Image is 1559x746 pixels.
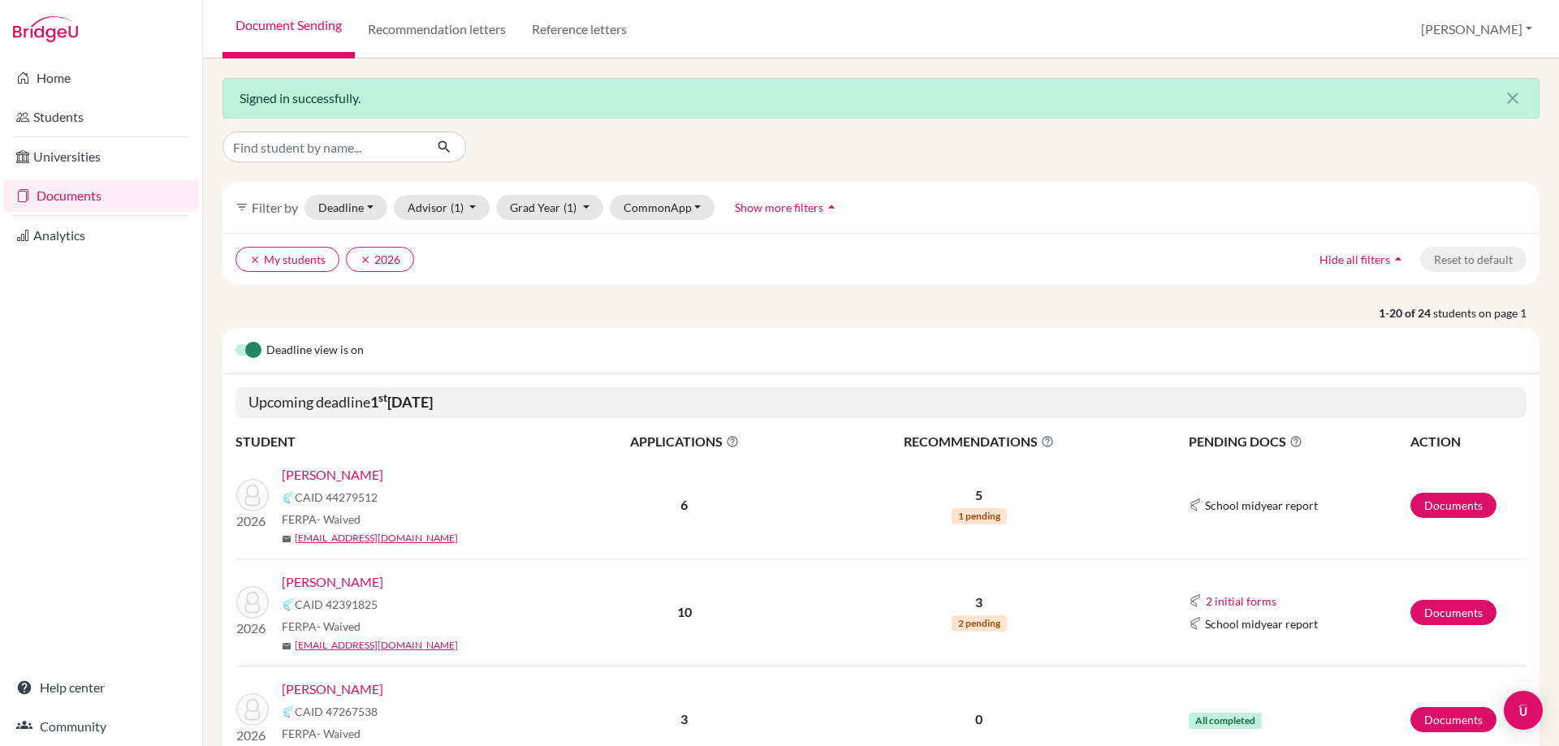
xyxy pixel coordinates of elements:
span: Hide all filters [1319,252,1390,266]
img: Common App logo [1189,498,1202,511]
button: Grad Year(1) [496,195,603,220]
a: Analytics [3,219,199,252]
span: School midyear report [1205,497,1318,514]
a: Students [3,101,199,133]
span: CAID 42391825 [295,596,378,613]
a: Help center [3,671,199,704]
span: (1) [451,201,464,214]
img: Bridge-U [13,16,78,42]
span: mail [282,534,292,544]
button: Deadline [304,195,387,220]
th: STUDENT [235,431,560,452]
span: APPLICATIONS [561,432,808,451]
strong: 1-20 of 24 [1379,304,1433,321]
b: 6 [680,497,688,512]
input: Find student by name... [222,132,424,162]
a: [PERSON_NAME] [282,572,383,592]
img: Common App logo [1189,594,1202,607]
a: Documents [1410,493,1496,518]
a: [EMAIL_ADDRESS][DOMAIN_NAME] [295,531,458,545]
span: 2 pending [952,615,1007,632]
button: CommonApp [610,195,715,220]
span: - Waived [317,512,361,526]
span: - Waived [317,727,361,740]
p: 0 [810,709,1149,729]
button: clearMy students [235,247,339,272]
div: Open Intercom Messenger [1504,691,1543,730]
p: 2026 [236,511,269,531]
a: Universities [3,140,199,173]
span: School midyear report [1205,615,1318,632]
button: clear2026 [346,247,414,272]
i: filter_list [235,201,248,213]
span: students on page 1 [1433,304,1540,321]
sup: st [378,391,387,404]
span: PENDING DOCS [1189,432,1409,451]
h5: Upcoming deadline [235,387,1527,418]
button: Reset to default [1420,247,1527,272]
img: Common App logo [282,705,295,718]
button: Hide all filtersarrow_drop_up [1306,247,1420,272]
span: CAID 44279512 [295,489,378,506]
img: Sugiarto, Catherine [236,586,269,619]
button: Advisor(1) [394,195,490,220]
i: clear [249,254,261,265]
span: mail [282,641,292,651]
img: Common App logo [1189,617,1202,630]
i: arrow_drop_up [1390,251,1406,267]
span: RECOMMENDATIONS [810,432,1149,451]
a: Documents [1410,707,1496,732]
a: Home [3,62,199,94]
span: All completed [1189,713,1262,729]
p: 5 [810,485,1149,505]
b: 3 [680,711,688,727]
a: Community [3,710,199,743]
span: Deadline view is on [266,341,364,360]
span: FERPA [282,511,361,528]
p: 3 [810,593,1149,612]
span: FERPA [282,725,361,742]
span: 1 pending [952,508,1007,524]
b: 1 [DATE] [370,393,433,411]
button: 2 initial forms [1205,592,1277,610]
div: Signed in successfully. [222,78,1540,119]
p: 2026 [236,619,269,638]
i: clear [360,254,371,265]
b: 10 [677,604,692,619]
a: [PERSON_NAME] [282,465,383,485]
i: close [1503,88,1522,108]
a: Documents [3,179,199,212]
span: (1) [564,201,577,214]
a: [PERSON_NAME] [282,679,383,699]
span: Show more filters [735,201,823,214]
span: FERPA [282,618,361,635]
i: arrow_drop_up [823,199,840,215]
span: CAID 47267538 [295,703,378,720]
button: [PERSON_NAME] [1414,14,1540,45]
span: Filter by [252,200,298,215]
a: Documents [1410,600,1496,625]
img: Svoboda, Nadia Renee [236,693,269,726]
span: - Waived [317,619,361,633]
button: Close [1487,79,1539,118]
th: ACTION [1410,431,1527,452]
p: 2026 [236,726,269,745]
img: LePoint , Lillian [236,479,269,511]
img: Common App logo [282,491,295,504]
a: [EMAIL_ADDRESS][DOMAIN_NAME] [295,638,458,653]
button: Show more filtersarrow_drop_up [721,195,853,220]
img: Common App logo [282,598,295,611]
